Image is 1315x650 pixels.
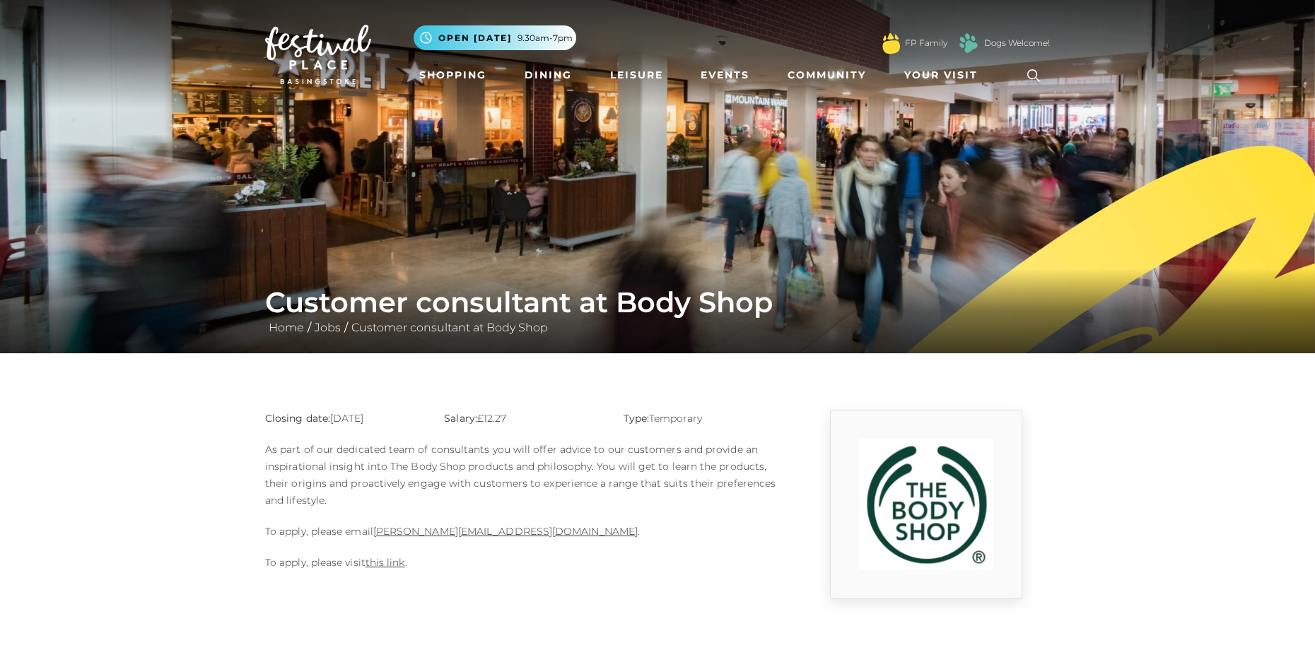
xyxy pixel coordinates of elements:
[311,321,344,334] a: Jobs
[265,441,781,509] p: As part of our dedicated team of consultants you will offer advice to our customers and provide a...
[255,285,1060,336] div: / /
[899,62,990,88] a: Your Visit
[519,62,578,88] a: Dining
[438,32,512,45] span: Open [DATE]
[518,32,573,45] span: 9.30am-7pm
[604,62,669,88] a: Leisure
[265,412,330,425] strong: Closing date:
[695,62,755,88] a: Events
[859,439,993,570] img: 9_1554819459_jw5k.png
[984,37,1050,49] a: Dogs Welcome!
[904,68,978,83] span: Your Visit
[373,525,638,538] a: [PERSON_NAME][EMAIL_ADDRESS][DOMAIN_NAME]
[265,554,781,571] p: To apply, please visit .
[348,321,551,334] a: Customer consultant at Body Shop
[265,410,423,427] p: [DATE]
[444,410,602,427] p: £12.27
[782,62,872,88] a: Community
[414,62,492,88] a: Shopping
[366,556,405,569] a: this link
[414,25,576,50] button: Open [DATE] 9.30am-7pm
[265,25,371,84] img: Festival Place Logo
[905,37,947,49] a: FP Family
[265,285,1050,319] h1: Customer consultant at Body Shop
[265,523,781,540] p: To apply, please email .
[624,410,781,427] p: Temporary
[624,412,649,425] strong: Type:
[444,412,477,425] strong: Salary:
[265,321,308,334] a: Home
